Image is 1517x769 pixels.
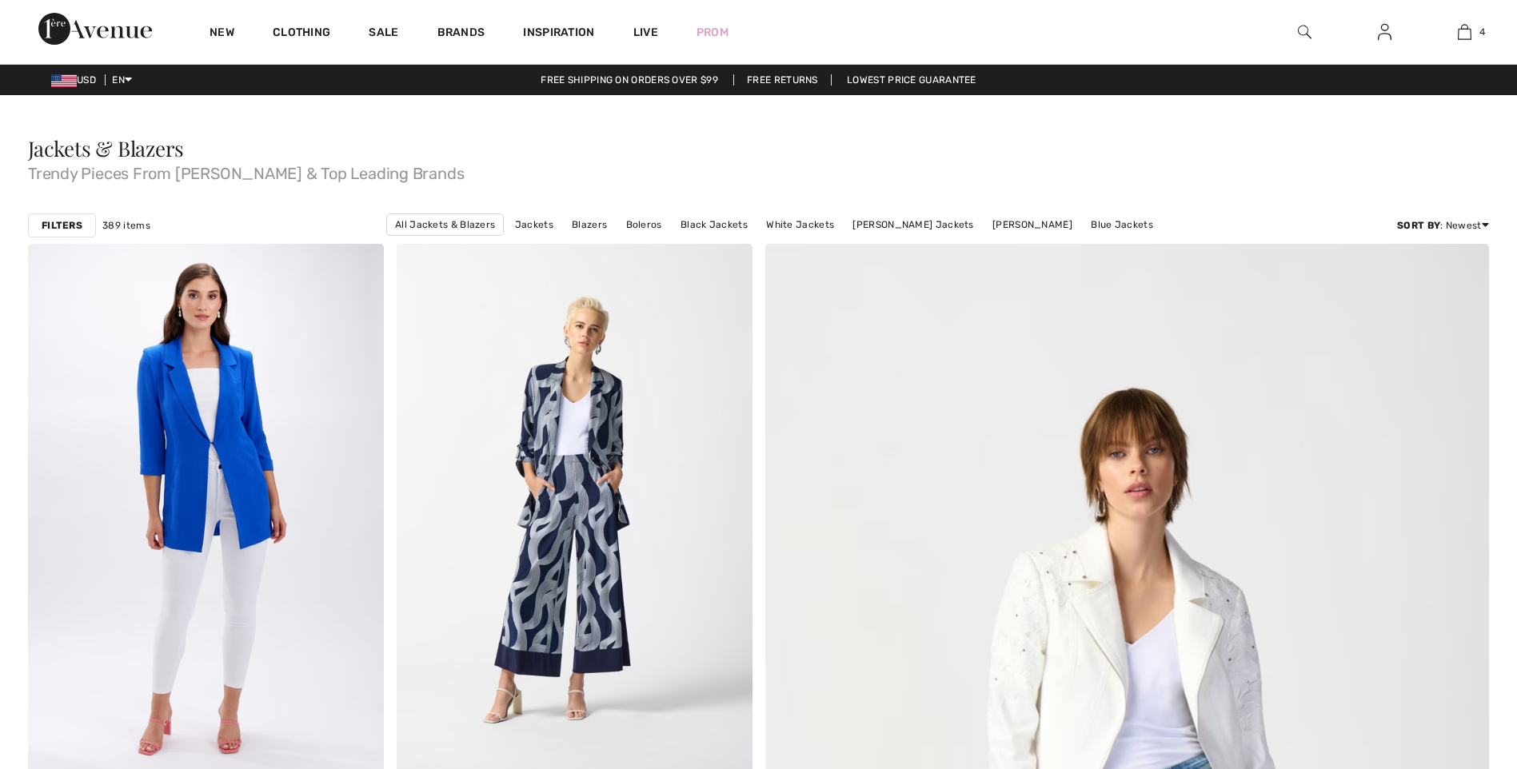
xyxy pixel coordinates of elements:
a: [PERSON_NAME] Jackets [844,214,981,235]
a: Live [633,24,658,41]
img: US Dollar [51,74,77,87]
a: 4 [1425,22,1503,42]
a: Prom [697,24,729,41]
a: White Jackets [758,214,842,235]
a: All Jackets & Blazers [386,213,504,236]
strong: Sort By [1397,220,1440,231]
a: Blue Jackets [1083,214,1161,235]
div: : Newest [1397,218,1489,233]
span: 389 items [102,218,150,233]
a: Clothing [273,26,330,42]
a: Black Jackets [673,214,756,235]
strong: Filters [42,218,82,233]
a: New [210,26,234,42]
span: USD [51,74,102,86]
a: Brands [437,26,485,42]
a: Jackets [507,214,561,235]
img: 1ère Avenue [38,13,152,45]
a: Lowest Price Guarantee [834,74,989,86]
span: 4 [1479,25,1485,39]
a: Blazers [564,214,615,235]
a: Boleros [618,214,670,235]
a: Free Returns [733,74,832,86]
a: Sign In [1365,22,1404,42]
span: Inspiration [523,26,594,42]
img: search the website [1298,22,1311,42]
span: EN [112,74,132,86]
a: [PERSON_NAME] [984,214,1080,235]
img: My Bag [1458,22,1471,42]
a: Free shipping on orders over $99 [528,74,731,86]
span: Trendy Pieces From [PERSON_NAME] & Top Leading Brands [28,159,1489,181]
a: Sale [369,26,398,42]
img: My Info [1378,22,1391,42]
span: Jackets & Blazers [28,134,184,162]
